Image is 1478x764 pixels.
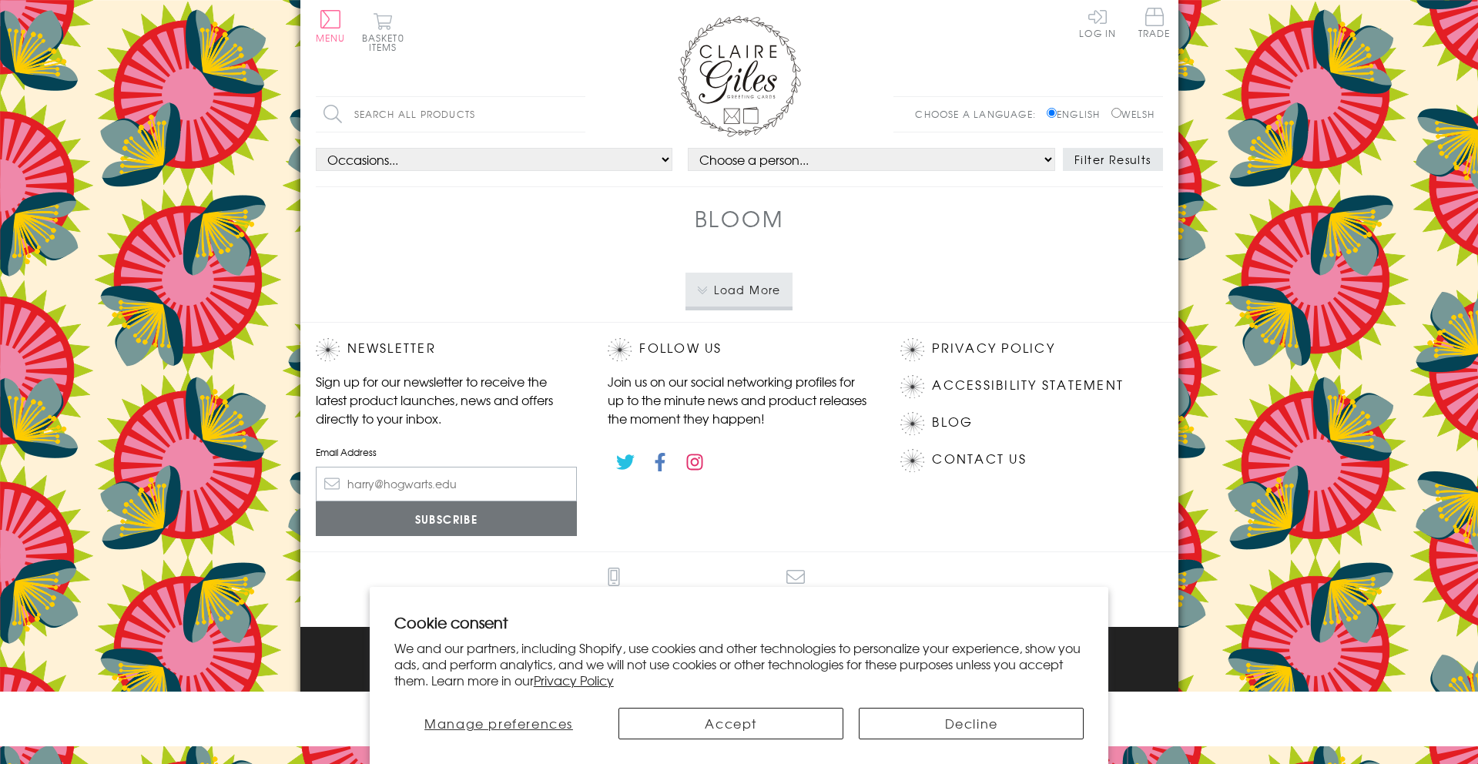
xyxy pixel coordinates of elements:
[915,107,1044,121] p: Choose a language:
[1138,8,1171,38] span: Trade
[679,568,913,612] a: [EMAIL_ADDRESS][DOMAIN_NAME]
[316,677,1163,691] p: © 2025 .
[932,449,1026,470] a: Contact Us
[424,714,573,732] span: Manage preferences
[1063,148,1163,171] button: Filter Results
[618,708,843,739] button: Accept
[316,31,346,45] span: Menu
[369,31,404,54] span: 0 items
[932,338,1054,359] a: Privacy Policy
[1111,108,1121,118] input: Welsh
[1111,107,1155,121] label: Welsh
[316,501,578,536] input: Subscribe
[678,15,801,137] img: Claire Giles Greetings Cards
[565,568,663,612] a: 0191 270 8191
[394,612,1084,633] h2: Cookie consent
[932,412,973,433] a: Blog
[316,445,578,459] label: Email Address
[316,467,578,501] input: harry@hogwarts.edu
[316,97,585,132] input: Search all products
[1138,8,1171,41] a: Trade
[570,97,585,132] input: Search
[685,273,793,307] button: Load More
[1047,107,1108,121] label: English
[859,708,1084,739] button: Decline
[695,203,784,234] h1: Bloom
[394,640,1084,688] p: We and our partners, including Shopify, use cookies and other technologies to personalize your ex...
[608,372,870,427] p: Join us on our social networking profiles for up to the minute news and product releases the mome...
[932,375,1124,396] a: Accessibility Statement
[1079,8,1116,38] a: Log In
[534,671,614,689] a: Privacy Policy
[608,338,870,361] h2: Follow Us
[316,372,578,427] p: Sign up for our newsletter to receive the latest product launches, news and offers directly to yo...
[394,708,604,739] button: Manage preferences
[1047,108,1057,118] input: English
[362,12,404,52] button: Basket0 items
[316,10,346,42] button: Menu
[316,338,578,361] h2: Newsletter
